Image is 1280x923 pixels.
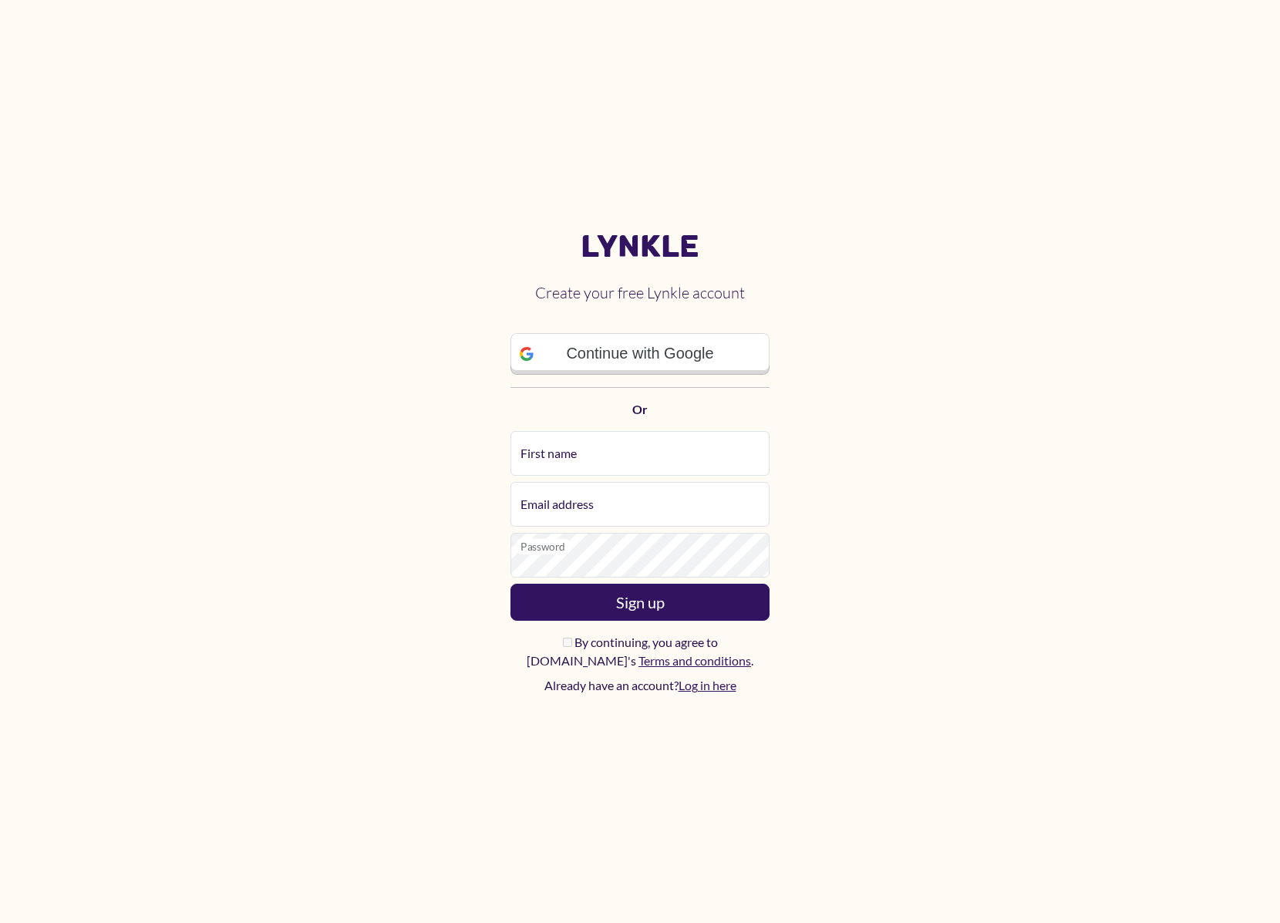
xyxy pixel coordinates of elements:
[679,678,736,692] a: Log in here
[638,653,751,668] a: Terms and conditions
[632,402,648,416] strong: Or
[563,638,572,647] input: By continuing, you agree to [DOMAIN_NAME]'s Terms and conditions.
[510,228,770,265] a: Lynkle
[510,584,770,621] button: Sign up
[510,333,770,375] a: Continue with Google
[510,676,770,695] p: Already have an account?
[510,633,770,670] label: By continuing, you agree to [DOMAIN_NAME]'s .
[510,271,770,315] h2: Create your free Lynkle account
